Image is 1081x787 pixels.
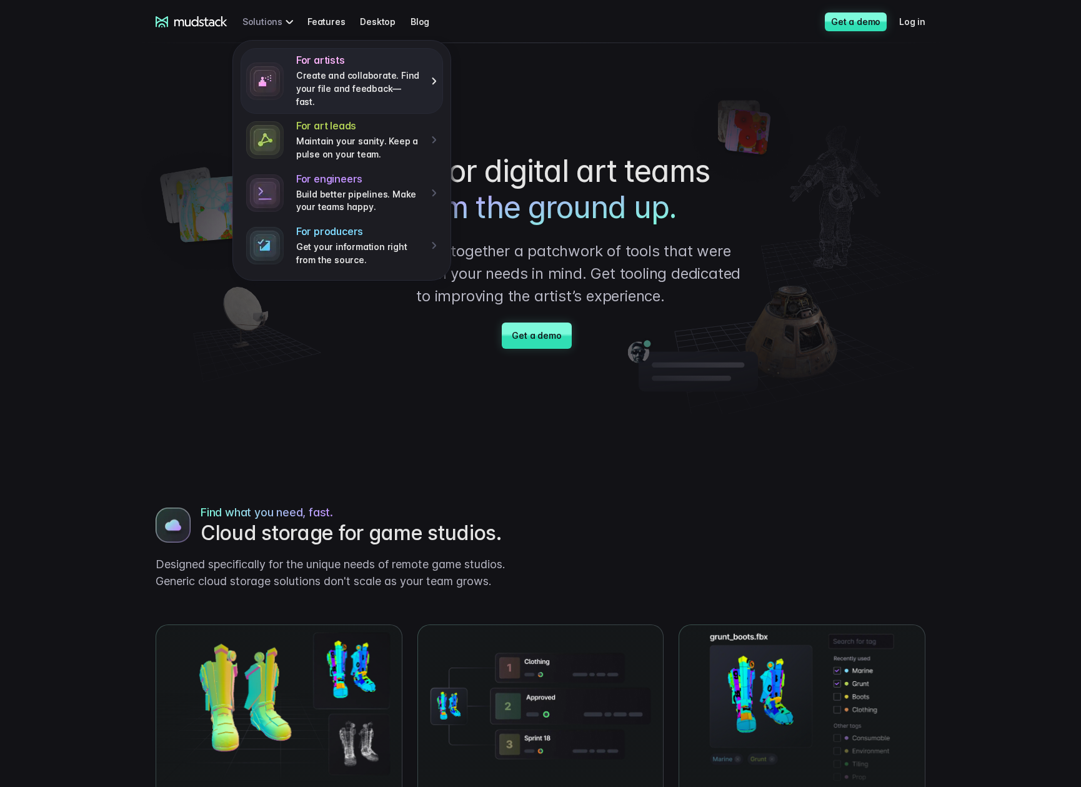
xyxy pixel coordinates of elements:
[14,226,146,237] span: Work with outsourced artists?
[337,240,744,308] p: Stop cobbling together a patchwork of tools that were never built with your needs in mind. Get to...
[296,173,422,186] h4: For engineers
[296,69,422,108] p: Create and collaborate. Find your file and feedback— fast.
[307,10,360,33] a: Features
[246,227,284,264] img: stylized terminal icon
[241,114,443,166] a: For art leadsMaintain your sanity. Keep a pulse on your team.
[242,10,297,33] div: Solutions
[405,189,676,226] span: from the ground up.
[156,625,402,787] img: Boots model in normals, UVs and wireframe
[241,167,443,219] a: For engineersBuild better pipelines. Make your teams happy.
[411,10,444,33] a: Blog
[156,556,531,589] p: Designed specifically for the unique needs of remote game studios. Generic cloud storage solution...
[502,323,571,349] a: Get a demo
[899,10,940,33] a: Log in
[825,13,887,31] a: Get a demo
[296,119,422,133] h4: For art leads
[679,625,925,787] img: Boots model in normals, UVs and wireframe
[209,1,256,11] span: Last name
[246,174,284,212] img: stylized terminal icon
[246,63,284,100] img: spray paint icon
[241,48,443,114] a: For artistsCreate and collaborate. Find your file and feedback— fast.
[156,508,191,543] img: Boots model in normals, UVs and wireframe
[209,103,267,114] span: Art team size
[209,52,243,63] span: Job title
[296,135,422,161] p: Maintain your sanity. Keep a pulse on your team.
[296,241,422,266] p: Get your information right from the source.
[3,227,11,235] input: Work with outsourced artists?
[337,153,744,225] h1: Built for digital art teams
[418,625,664,787] img: Boots model in normals, UVs and wireframe
[360,10,411,33] a: Desktop
[296,54,422,67] h4: For artists
[246,121,284,159] img: connected dots icon
[156,16,227,28] a: mudstack logo
[201,504,333,521] span: Find what you need, fast.
[201,521,531,546] h2: Cloud storage for game studios.
[296,225,422,238] h4: For producers
[296,188,422,214] p: Build better pipelines. Make your teams happy.
[241,219,443,272] a: For producersGet your information right from the source.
